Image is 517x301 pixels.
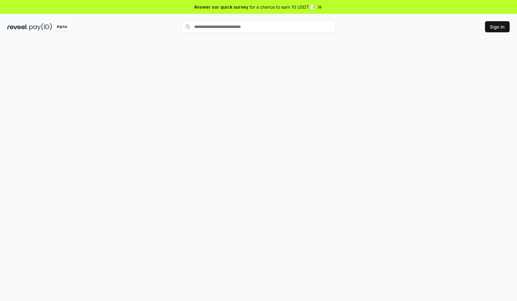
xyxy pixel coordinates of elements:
[250,4,315,10] span: for a chance to earn 10 USDT 📝
[194,4,248,10] span: Answer our quick survey
[7,23,28,31] img: reveel_dark
[29,23,52,31] img: pay_id
[53,23,70,31] div: Alpha
[485,21,510,32] button: Sign In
